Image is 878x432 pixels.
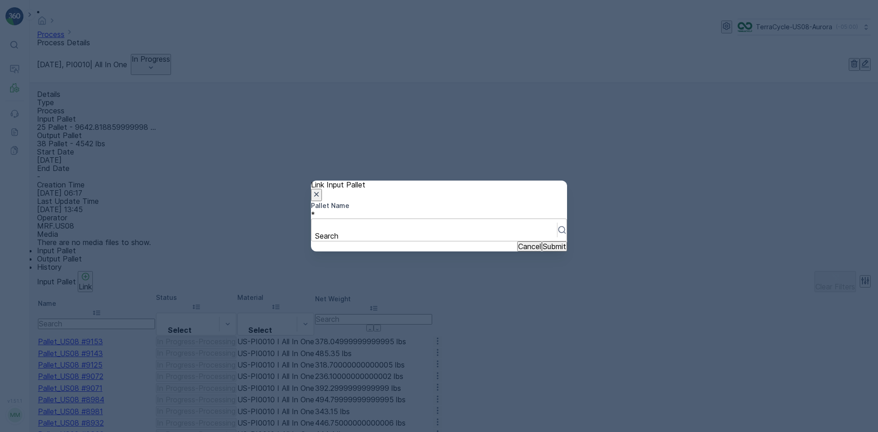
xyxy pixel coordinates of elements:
button: Submit [542,241,567,251]
label: Pallet Name [311,202,349,209]
button: Cancel [517,241,542,251]
p: Cancel [518,242,541,251]
p: Submit [543,242,566,251]
p: Search [315,232,446,240]
p: Link Input Pallet [311,181,567,189]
